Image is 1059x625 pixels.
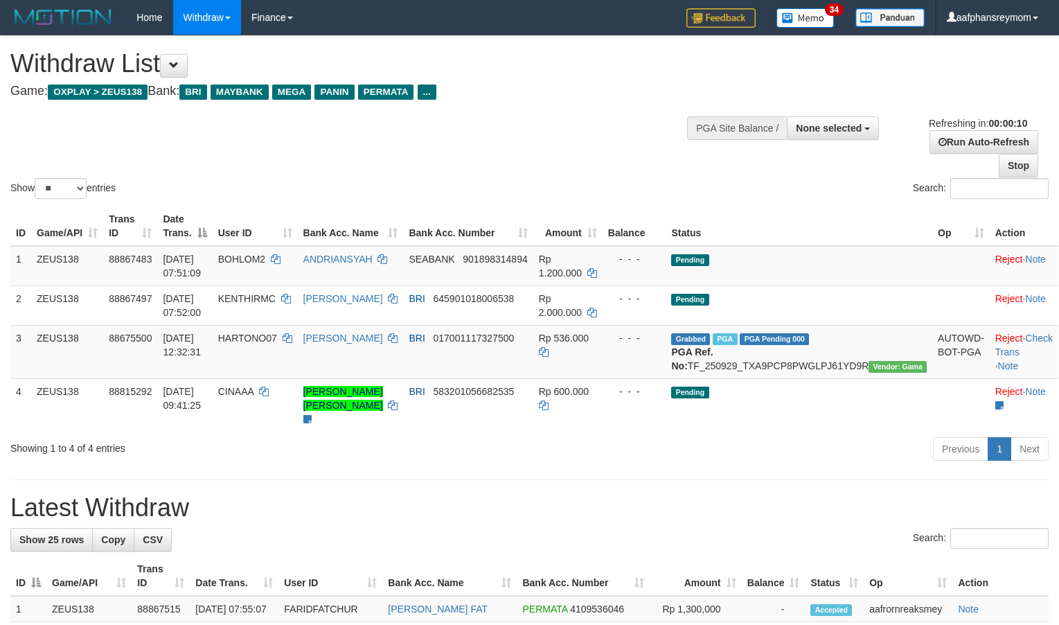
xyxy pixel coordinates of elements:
[31,325,103,378] td: ZEUS138
[101,534,125,545] span: Copy
[1025,386,1046,397] a: Note
[163,333,201,358] span: [DATE] 12:32:31
[686,8,756,28] img: Feedback.jpg
[742,596,806,622] td: -
[10,528,93,552] a: Show 25 rows
[998,360,1019,371] a: Note
[303,386,383,411] a: [PERSON_NAME] [PERSON_NAME]
[608,331,661,345] div: - - -
[810,604,852,616] span: Accepted
[211,85,269,100] span: MAYBANK
[303,254,373,265] a: ANDRIANSYAH
[10,325,31,378] td: 3
[278,596,382,622] td: FARIDFATCHUR
[10,85,692,98] h4: Game: Bank:
[10,556,46,596] th: ID: activate to sort column descending
[303,293,383,304] a: [PERSON_NAME]
[787,116,879,140] button: None selected
[409,386,425,397] span: BRI
[10,246,31,286] td: 1
[31,206,103,246] th: Game/API: activate to sort column ascending
[218,293,276,304] span: KENTHIRMC
[533,206,603,246] th: Amount: activate to sort column ascending
[278,556,382,596] th: User ID: activate to sort column ascending
[463,254,527,265] span: Copy 901898314894 to clipboard
[409,293,425,304] span: BRI
[990,206,1058,246] th: Action
[303,333,383,344] a: [PERSON_NAME]
[952,556,1049,596] th: Action
[103,206,157,246] th: Trans ID: activate to sort column ascending
[864,556,952,596] th: Op: activate to sort column ascending
[958,604,979,615] a: Note
[10,596,46,622] td: 1
[10,178,116,199] label: Show entries
[92,528,134,552] a: Copy
[796,123,862,134] span: None selected
[650,556,741,596] th: Amount: activate to sort column ascending
[31,378,103,432] td: ZEUS138
[10,378,31,432] td: 4
[1011,437,1049,461] a: Next
[143,534,163,545] span: CSV
[382,556,517,596] th: Bank Acc. Name: activate to sort column ascending
[213,206,298,246] th: User ID: activate to sort column ascending
[109,293,152,304] span: 88867497
[314,85,354,100] span: PANIN
[433,293,514,304] span: Copy 645901018006538 to clipboard
[272,85,312,100] span: MEGA
[990,246,1058,286] td: ·
[995,333,1023,344] a: Reject
[666,206,932,246] th: Status
[608,252,661,266] div: - - -
[539,254,582,279] span: Rp 1.200.000
[929,130,1038,154] a: Run Auto-Refresh
[913,178,1049,199] label: Search:
[608,385,661,398] div: - - -
[869,361,927,373] span: Vendor URL: https://trx31.1velocity.biz
[48,85,148,100] span: OXPLAY > ZEUS138
[950,178,1049,199] input: Search:
[825,3,844,16] span: 34
[995,254,1023,265] a: Reject
[713,333,737,345] span: Marked by aaftrukkakada
[539,293,582,318] span: Rp 2.000.000
[31,246,103,286] td: ZEUS138
[539,333,589,344] span: Rp 536.000
[776,8,835,28] img: Button%20Memo.svg
[995,386,1023,397] a: Reject
[433,386,514,397] span: Copy 583201056682535 to clipboard
[671,346,713,371] b: PGA Ref. No:
[10,7,116,28] img: MOTION_logo.png
[134,528,172,552] a: CSV
[179,85,206,100] span: BRI
[933,437,988,461] a: Previous
[932,206,990,246] th: Op: activate to sort column ascending
[190,596,278,622] td: [DATE] 07:55:07
[163,254,201,279] span: [DATE] 07:51:09
[409,254,454,265] span: SEABANK
[671,333,710,345] span: Grabbed
[995,293,1023,304] a: Reject
[522,604,567,615] span: PERMATA
[409,333,425,344] span: BRI
[109,386,152,397] span: 88815292
[805,556,864,596] th: Status: activate to sort column ascending
[46,556,132,596] th: Game/API: activate to sort column ascending
[1025,254,1046,265] a: Note
[46,596,132,622] td: ZEUS138
[932,325,990,378] td: AUTOWD-BOT-PGA
[913,528,1049,549] label: Search:
[10,50,692,78] h1: Withdraw List
[999,154,1038,177] a: Stop
[218,386,253,397] span: CINAAA
[163,293,201,318] span: [DATE] 07:52:00
[358,85,414,100] span: PERMATA
[109,254,152,265] span: 88867483
[163,386,201,411] span: [DATE] 09:41:25
[603,206,666,246] th: Balance
[855,8,925,27] img: panduan.png
[218,333,277,344] span: HARTONO07
[218,254,265,265] span: BOHLOM2
[671,387,709,398] span: Pending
